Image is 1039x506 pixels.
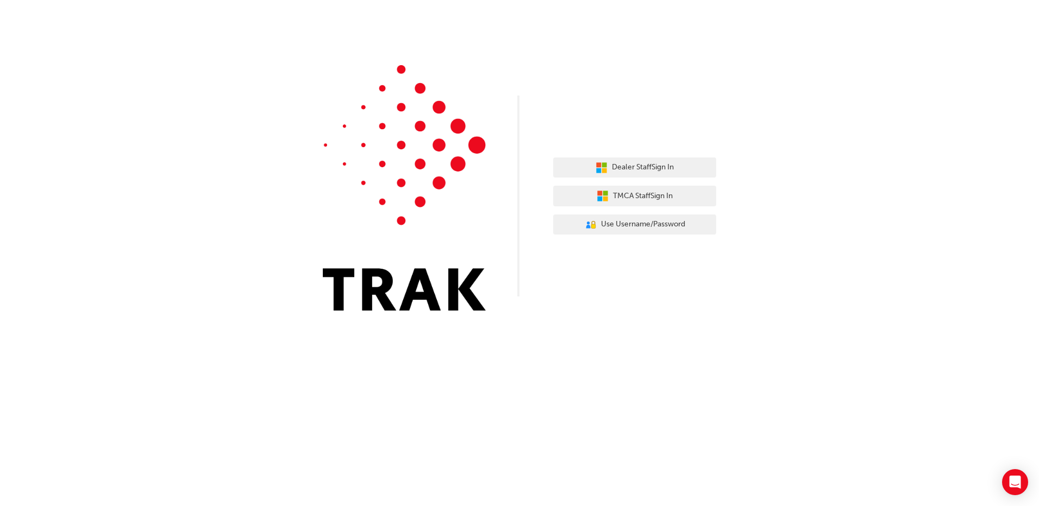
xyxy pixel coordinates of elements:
[1002,469,1028,495] div: Open Intercom Messenger
[553,157,716,178] button: Dealer StaffSign In
[553,214,716,235] button: Use Username/Password
[553,186,716,206] button: TMCA StaffSign In
[601,218,685,231] span: Use Username/Password
[613,190,673,203] span: TMCA Staff Sign In
[612,161,674,174] span: Dealer Staff Sign In
[323,65,486,311] img: Trak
